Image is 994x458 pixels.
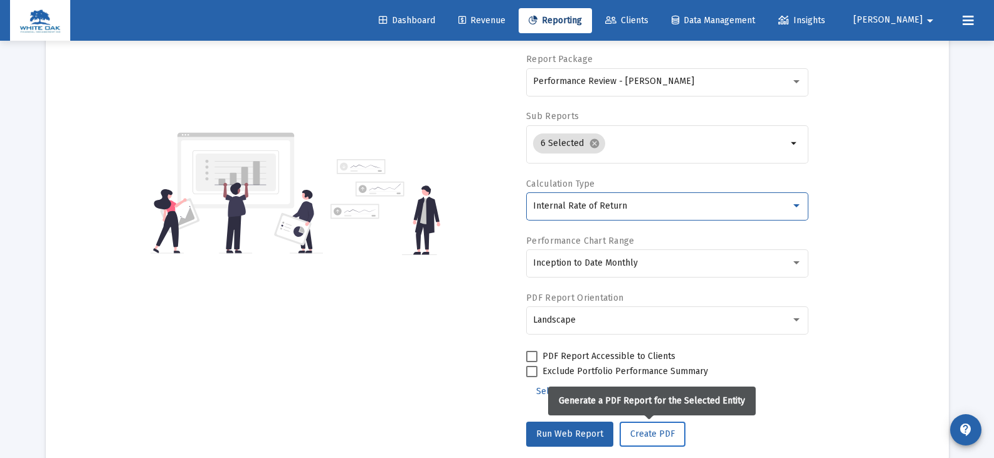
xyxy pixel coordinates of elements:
span: Dashboard [379,15,435,26]
span: Additional Options [647,386,720,397]
span: Revenue [458,15,505,26]
img: reporting-alt [330,159,440,255]
span: [PERSON_NAME] [854,15,923,26]
span: Insights [778,15,825,26]
span: Run Web Report [536,429,603,439]
mat-icon: cancel [589,138,600,149]
button: Create PDF [620,422,685,447]
label: Report Package [526,54,593,65]
label: Performance Chart Range [526,236,634,246]
span: Performance Review - [PERSON_NAME] [533,76,694,86]
span: Inception to Date Monthly [533,258,638,268]
span: Reporting [529,15,582,26]
mat-icon: arrow_drop_down [787,136,802,151]
img: Dashboard [19,8,61,33]
button: [PERSON_NAME] [838,8,953,33]
a: Insights [768,8,835,33]
img: reporting [151,131,323,255]
mat-chip-list: Selection [533,131,787,156]
span: Select Custom Period [536,386,623,397]
span: PDF Report Accessible to Clients [542,349,675,364]
span: Landscape [533,315,576,325]
mat-icon: arrow_drop_down [923,8,938,33]
a: Clients [595,8,658,33]
span: Create PDF [630,429,675,439]
a: Revenue [448,8,516,33]
span: Exclude Portfolio Performance Summary [542,364,708,379]
span: Internal Rate of Return [533,200,627,211]
span: Data Management [672,15,755,26]
mat-chip: 6 Selected [533,133,605,154]
label: Calculation Type [526,179,595,189]
a: Data Management [662,8,765,33]
a: Dashboard [369,8,445,33]
mat-icon: contact_support [958,422,973,437]
label: PDF Report Orientation [526,293,623,303]
button: Run Web Report [526,422,613,447]
span: Clients [605,15,648,26]
label: Sub Reports [526,111,579,122]
a: Reporting [519,8,592,33]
